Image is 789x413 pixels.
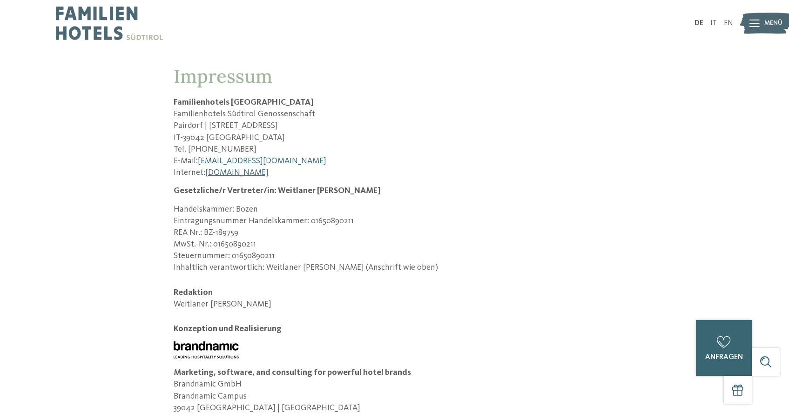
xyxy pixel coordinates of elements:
h2: Redaktion [174,287,616,299]
p: Eintragungsnummer Handelskammer: 01650890211 [174,215,616,227]
p: Internet: [174,167,616,179]
span: anfragen [705,353,743,361]
p: Brandnamic Campus [174,391,616,402]
p: MwSt.-Nr.: 01650890211 [174,239,616,250]
p: Brandnamic GmbH [174,379,616,390]
p: Inhaltlich verantwortlich: Weitlaner [PERSON_NAME] (Anschrift wie oben) [174,262,616,273]
p: Familienhotels Südtirol Genossenschaft [174,108,616,120]
span: Menü [764,19,782,28]
h2: Konzeption und Realisierung [174,323,616,335]
a: [EMAIL_ADDRESS][DOMAIN_NAME] [198,157,326,165]
h2: Marketing, software, and consulting for powerful hotel brands [174,367,616,379]
a: IT [710,20,717,27]
p: Tel. [PHONE_NUMBER] [174,144,616,155]
span: Impressum [174,64,272,88]
p: REA Nr.: BZ-189759 [174,227,616,239]
img: Brandnamic | Marketing, software, and consulting for powerful hotel brands [174,341,239,359]
h3: Gesetzliche/r Vertreter/in: Weitlaner [PERSON_NAME] [174,185,616,197]
h2: Familienhotels [GEOGRAPHIC_DATA] [174,97,616,108]
p: IT-39042 [GEOGRAPHIC_DATA] [174,132,616,144]
p: Weitlaner [PERSON_NAME] [174,299,616,310]
a: EN [724,20,733,27]
p: Steuernummer: 01650890211 [174,250,616,262]
p: Pairdorf | [STREET_ADDRESS] [174,120,616,132]
a: [DOMAIN_NAME] [205,168,269,177]
p: E-Mail: [174,155,616,167]
a: anfragen [696,320,752,376]
a: DE [695,20,703,27]
p: Handelskammer: Bozen [174,204,616,215]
